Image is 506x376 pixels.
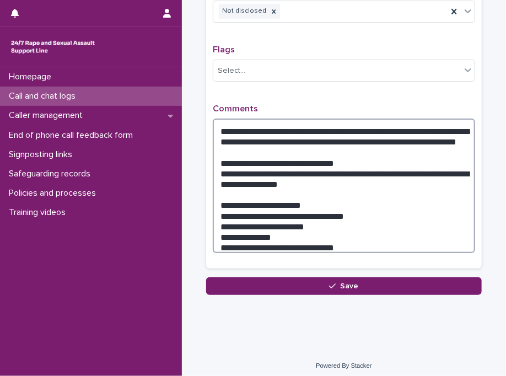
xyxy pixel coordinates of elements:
[341,282,359,290] span: Save
[4,207,74,218] p: Training videos
[4,110,91,121] p: Caller management
[213,45,235,54] span: Flags
[218,65,245,77] div: Select...
[206,277,482,295] button: Save
[316,362,372,369] a: Powered By Stacker
[4,72,60,82] p: Homepage
[4,91,84,101] p: Call and chat logs
[4,149,81,160] p: Signposting links
[213,104,258,113] span: Comments
[9,36,97,58] img: rhQMoQhaT3yELyF149Cw
[4,169,99,179] p: Safeguarding records
[4,188,105,198] p: Policies and processes
[219,4,268,19] div: Not disclosed
[4,130,142,141] p: End of phone call feedback form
